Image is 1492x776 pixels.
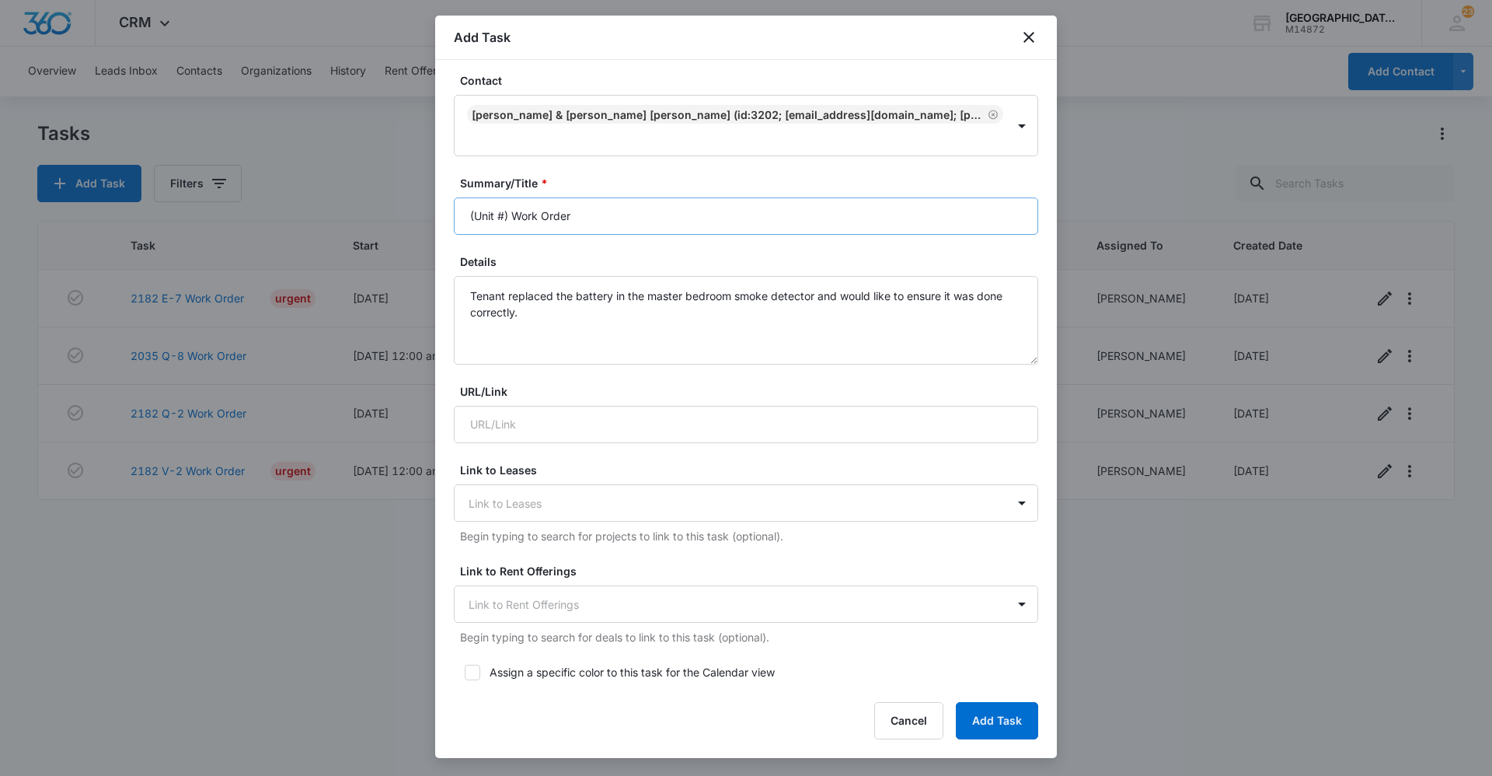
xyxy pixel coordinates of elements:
[454,406,1038,443] input: URL/Link
[460,383,1044,400] label: URL/Link
[472,108,985,121] div: [PERSON_NAME] & [PERSON_NAME] [PERSON_NAME] (ID:3202; [EMAIL_ADDRESS][DOMAIN_NAME]; [PHONE_NUMBER])
[460,563,1044,579] label: Link to Rent Offerings
[874,702,943,739] button: Cancel
[460,528,1038,544] p: Begin typing to search for projects to link to this task (optional).
[956,702,1038,739] button: Add Task
[454,28,511,47] h1: Add Task
[460,175,1044,191] label: Summary/Title
[454,197,1038,235] input: Summary/Title
[454,276,1038,365] textarea: Tenant replaced the battery in the master bedroom smoke detector and would like to ensure it was ...
[490,664,775,680] div: Assign a specific color to this task for the Calendar view
[460,462,1044,478] label: Link to Leases
[985,109,999,120] div: Remove Mariam Nicole Bridge & Bradley David Bridge (ID:3202; mnnbridge@gmail.com; (334) 367-9966)
[460,72,1044,89] label: Contact
[460,629,1038,645] p: Begin typing to search for deals to link to this task (optional).
[1020,28,1038,47] button: close
[460,253,1044,270] label: Details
